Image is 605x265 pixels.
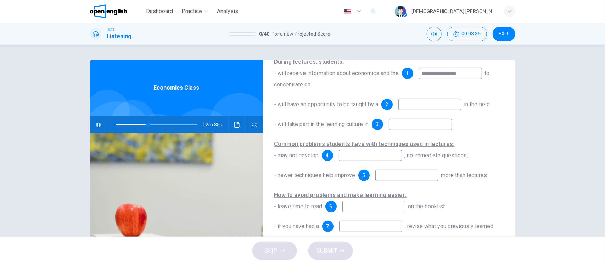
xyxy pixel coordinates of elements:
button: Practice [179,5,211,18]
button: EXIT [493,27,515,41]
span: - leave time to read [274,192,407,210]
span: Analysis [217,7,238,16]
span: Economics Class [153,84,199,92]
span: - if you have had a [274,223,319,230]
span: more than lectures [441,172,487,179]
a: OpenEnglish logo [90,4,144,18]
span: - will have an opportunity to be taught by a [274,101,379,108]
div: Hide [447,27,487,41]
h1: Listening [107,32,132,41]
img: OpenEnglish logo [90,4,127,18]
span: - newer techniques help improve [274,172,355,179]
span: - will take part in the learning culture in [274,121,369,128]
span: 6 [330,204,332,209]
span: on the booklist [408,203,445,210]
button: Dashboard [143,5,176,18]
div: Mute [427,27,442,41]
u: During lectures, students: [274,58,344,65]
button: 00:03:35 [447,27,487,41]
span: 3 [376,122,379,127]
span: EXIT [499,31,509,37]
span: 2 [386,102,388,107]
span: 1 [406,71,409,76]
img: en [343,9,352,14]
span: 5 [363,173,365,178]
span: 0 / 40 [259,30,269,38]
span: Practice [181,7,202,16]
span: 4 [326,153,329,158]
span: IELTS [107,27,115,32]
span: 02m 35s [203,116,228,133]
img: Profile picture [395,6,406,17]
span: ; no immediate questions [405,152,467,159]
span: Dashboard [146,7,173,16]
button: Analysis [214,5,241,18]
span: , revise what you previously learned [405,223,494,230]
span: - may not develop [274,141,455,159]
u: Common problems students have with techniques used in lectures: [274,141,455,147]
span: for a new Projected Score [272,30,330,38]
div: [DEMOGRAPHIC_DATA] [PERSON_NAME] [412,7,495,16]
span: 7 [326,224,329,229]
button: Click to see the audio transcription [231,116,243,133]
span: 00:03:35 [462,31,481,37]
span: in the field [464,101,490,108]
u: How to avoid problems and make learning easier: [274,192,407,198]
